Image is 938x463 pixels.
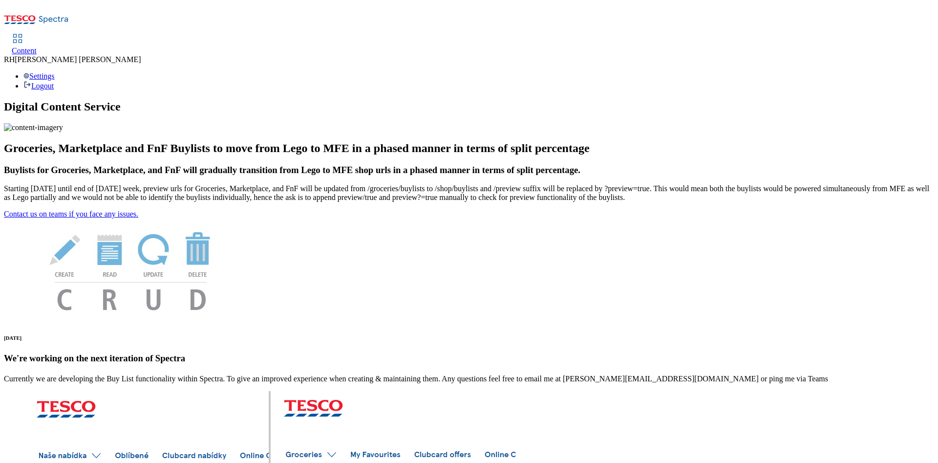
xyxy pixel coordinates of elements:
[4,184,934,202] p: Starting [DATE] until end of [DATE] week, preview urls for Groceries, Marketplace, and FnF will b...
[23,82,54,90] a: Logout
[4,335,934,341] h6: [DATE]
[4,353,934,364] h3: We're working on the next iteration of Spectra
[23,72,55,80] a: Settings
[4,210,138,218] a: Contact us on teams if you face any issues.
[4,219,258,321] img: News Image
[15,55,141,64] span: [PERSON_NAME] [PERSON_NAME]
[4,165,934,176] h3: Buylists for Groceries, Marketplace, and FnF will gradually transition from Lego to MFE shop urls...
[4,375,934,383] p: Currently we are developing the Buy List functionality within Spectra. To give an improved experi...
[4,55,15,64] span: RH
[4,123,63,132] img: content-imagery
[12,46,37,55] span: Content
[4,142,934,155] h2: Groceries, Marketplace and FnF Buylists to move from Lego to MFE in a phased manner in terms of s...
[12,35,37,55] a: Content
[4,100,934,113] h1: Digital Content Service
